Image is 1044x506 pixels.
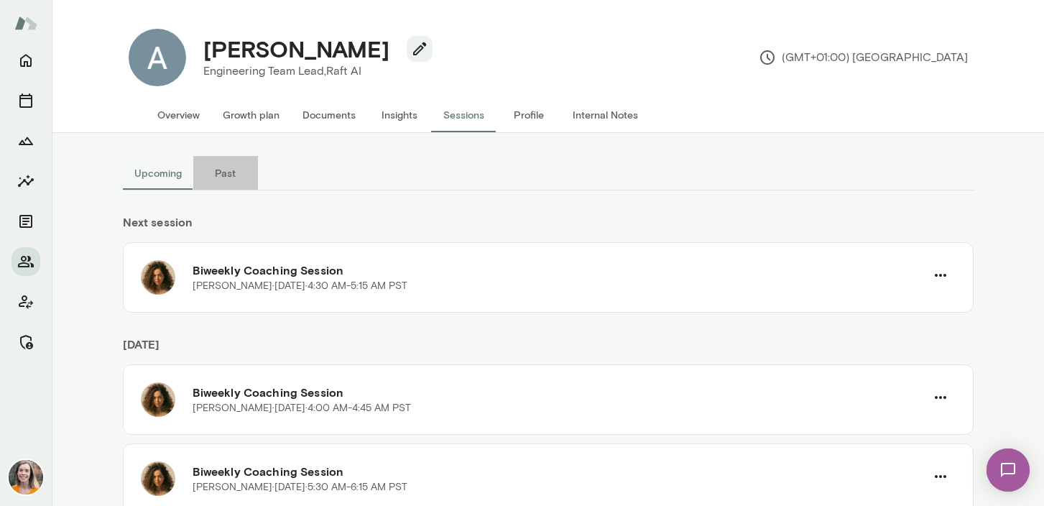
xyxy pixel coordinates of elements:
h6: Biweekly Coaching Session [193,262,925,279]
h6: Biweekly Coaching Session [193,463,925,480]
button: Client app [11,287,40,316]
p: [PERSON_NAME] · [DATE] · 4:30 AM-5:15 AM PST [193,279,407,293]
button: Growth Plan [11,126,40,155]
button: Sessions [432,98,496,132]
button: Past [193,156,258,190]
button: Documents [11,207,40,236]
button: Sessions [11,86,40,115]
button: Profile [496,98,561,132]
p: [PERSON_NAME] · [DATE] · 4:00 AM-4:45 AM PST [193,401,411,415]
button: Growth plan [211,98,291,132]
button: Members [11,247,40,276]
div: basic tabs example [123,156,974,190]
button: Documents [291,98,367,132]
h6: Next session [123,213,974,242]
h4: [PERSON_NAME] [203,35,389,63]
p: Engineering Team Lead, Raft AI [203,63,421,80]
h6: [DATE] [123,336,974,364]
button: Home [11,46,40,75]
h6: Biweekly Coaching Session [193,384,925,401]
img: Akarsh Khatagalli [129,29,186,86]
button: Upcoming [123,156,193,190]
button: Manage [11,328,40,356]
p: [PERSON_NAME] · [DATE] · 5:30 AM-6:15 AM PST [193,480,407,494]
img: Mento [14,9,37,37]
p: (GMT+01:00) [GEOGRAPHIC_DATA] [759,49,968,66]
img: Carrie Kelly [9,460,43,494]
button: Insights [367,98,432,132]
button: Insights [11,167,40,195]
button: Overview [146,98,211,132]
button: Internal Notes [561,98,650,132]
